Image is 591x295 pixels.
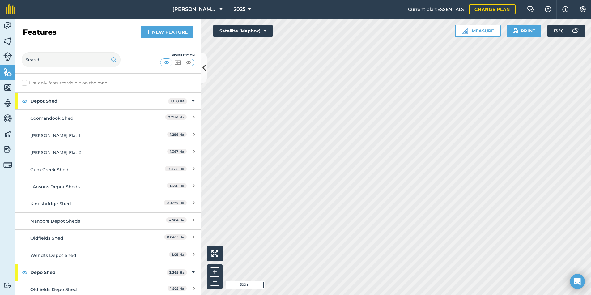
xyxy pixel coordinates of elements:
[165,166,187,171] span: 0.8555 Ha
[30,286,140,293] div: Oldfields Depo Shed
[3,114,12,123] img: svg+xml;base64,PD94bWwgdmVyc2lvbj0iMS4wIiBlbmNvZGluZz0idXRmLTgiPz4KPCEtLSBHZW5lcmF0b3I6IEFkb2JlIE...
[30,166,140,173] div: Gum Creek Shed
[544,6,552,12] img: A question mark icon
[30,264,167,281] strong: Depo Shed
[507,25,542,37] button: Print
[167,132,187,137] span: 1.286 Ha
[554,25,564,37] span: 13 ° C
[15,127,201,144] a: [PERSON_NAME] Flat 11.286 Ha
[547,25,585,37] button: 13 °C
[30,149,140,156] div: [PERSON_NAME] Flat 2
[30,132,140,139] div: [PERSON_NAME] Flat 1
[15,144,201,161] a: [PERSON_NAME] Flat 21.367 Ha
[174,59,181,66] img: svg+xml;base64,PHN2ZyB4bWxucz0iaHR0cDovL3d3dy53My5vcmcvMjAwMC9zdmciIHdpZHRoPSI1MCIgaGVpZ2h0PSI0MC...
[408,6,464,13] span: Current plan : ESSENTIALS
[234,6,245,13] span: 2025
[15,195,201,212] a: Kingsbridge Shed0.8779 Ha
[211,250,218,257] img: Four arrows, one pointing top left, one top right, one bottom right and the last bottom left
[570,274,585,289] div: Open Intercom Messenger
[3,145,12,154] img: svg+xml;base64,PD94bWwgdmVyc2lvbj0iMS4wIiBlbmNvZGluZz0idXRmLTgiPz4KPCEtLSBHZW5lcmF0b3I6IEFkb2JlIE...
[30,252,140,259] div: Wendts Depot Shed
[3,160,12,169] img: svg+xml;base64,PD94bWwgdmVyc2lvbj0iMS4wIiBlbmNvZGluZz0idXRmLTgiPz4KPCEtLSBHZW5lcmF0b3I6IEFkb2JlIE...
[167,183,187,188] span: 1.698 Ha
[30,200,140,207] div: Kingsbridge Shed
[569,25,581,37] img: svg+xml;base64,PD94bWwgdmVyc2lvbj0iMS4wIiBlbmNvZGluZz0idXRmLTgiPz4KPCEtLSBHZW5lcmF0b3I6IEFkb2JlIE...
[168,286,187,291] span: 1.505 Ha
[15,247,201,264] a: Wendts Depot Shed1.08 Ha
[163,59,170,66] img: svg+xml;base64,PHN2ZyB4bWxucz0iaHR0cDovL3d3dy53My5vcmcvMjAwMC9zdmciIHdpZHRoPSI1MCIgaGVpZ2h0PSI0MC...
[30,115,140,122] div: Coomandook Shed
[169,252,187,257] span: 1.08 Ha
[462,28,468,34] img: Ruler icon
[3,282,12,288] img: svg+xml;base64,PD94bWwgdmVyc2lvbj0iMS4wIiBlbmNvZGluZz0idXRmLTgiPz4KPCEtLSBHZW5lcmF0b3I6IEFkb2JlIE...
[15,229,201,246] a: Oldfields Shed0.6405 Ha
[3,36,12,46] img: svg+xml;base64,PHN2ZyB4bWxucz0iaHR0cDovL3d3dy53My5vcmcvMjAwMC9zdmciIHdpZHRoPSI1NiIgaGVpZ2h0PSI2MC...
[469,4,516,14] a: Change plan
[30,183,140,190] div: I Ansons Depot Sheds
[30,93,168,109] strong: Depot Shed
[23,27,57,37] h2: Features
[165,114,187,120] span: 0.7154 Ha
[164,200,187,205] span: 0.8779 Ha
[167,149,187,154] span: 1.367 Ha
[455,25,501,37] button: Measure
[3,83,12,92] img: svg+xml;base64,PHN2ZyB4bWxucz0iaHR0cDovL3d3dy53My5vcmcvMjAwMC9zdmciIHdpZHRoPSI1NiIgaGVpZ2h0PSI2MC...
[111,56,117,63] img: svg+xml;base64,PHN2ZyB4bWxucz0iaHR0cDovL3d3dy53My5vcmcvMjAwMC9zdmciIHdpZHRoPSIxOSIgaGVpZ2h0PSIyNC...
[579,6,586,12] img: A cog icon
[3,67,12,77] img: svg+xml;base64,PHN2ZyB4bWxucz0iaHR0cDovL3d3dy53My5vcmcvMjAwMC9zdmciIHdpZHRoPSI1NiIgaGVpZ2h0PSI2MC...
[15,264,201,281] div: Depo Shed2.365 Ha
[166,217,187,223] span: 4.664 Ha
[15,93,201,109] div: Depot Shed13.18 Ha
[169,270,185,275] strong: 2.365 Ha
[562,6,568,13] img: svg+xml;base64,PHN2ZyB4bWxucz0iaHR0cDovL3d3dy53My5vcmcvMjAwMC9zdmciIHdpZHRoPSIxNyIgaGVpZ2h0PSIxNy...
[172,6,217,13] span: [PERSON_NAME] ASAHI PADDOCKS
[512,27,518,35] img: svg+xml;base64,PHN2ZyB4bWxucz0iaHR0cDovL3d3dy53My5vcmcvMjAwMC9zdmciIHdpZHRoPSIxOSIgaGVpZ2h0PSIyNC...
[3,52,12,61] img: svg+xml;base64,PD94bWwgdmVyc2lvbj0iMS4wIiBlbmNvZGluZz0idXRmLTgiPz4KPCEtLSBHZW5lcmF0b3I6IEFkb2JlIE...
[147,28,151,36] img: svg+xml;base64,PHN2ZyB4bWxucz0iaHR0cDovL3d3dy53My5vcmcvMjAwMC9zdmciIHdpZHRoPSIxNCIgaGVpZ2h0PSIyNC...
[164,234,187,240] span: 0.6405 Ha
[30,218,140,224] div: Manoora Depot Sheds
[22,269,28,276] img: svg+xml;base64,PHN2ZyB4bWxucz0iaHR0cDovL3d3dy53My5vcmcvMjAwMC9zdmciIHdpZHRoPSIxOCIgaGVpZ2h0PSIyNC...
[30,235,140,242] div: Oldfields Shed
[3,98,12,108] img: svg+xml;base64,PD94bWwgdmVyc2lvbj0iMS4wIiBlbmNvZGluZz0idXRmLTgiPz4KPCEtLSBHZW5lcmF0b3I6IEFkb2JlIE...
[22,97,28,105] img: svg+xml;base64,PHN2ZyB4bWxucz0iaHR0cDovL3d3dy53My5vcmcvMjAwMC9zdmciIHdpZHRoPSIxOCIgaGVpZ2h0PSIyNC...
[213,25,273,37] button: Satellite (Mapbox)
[171,99,185,103] strong: 13.18 Ha
[527,6,534,12] img: Two speech bubbles overlapping with the left bubble in the forefront
[15,109,201,126] a: Coomandook Shed0.7154 Ha
[15,212,201,229] a: Manoora Depot Sheds4.664 Ha
[22,52,121,67] input: Search
[22,80,107,86] label: List only features visible on the map
[3,129,12,139] img: svg+xml;base64,PD94bWwgdmVyc2lvbj0iMS4wIiBlbmNvZGluZz0idXRmLTgiPz4KPCEtLSBHZW5lcmF0b3I6IEFkb2JlIE...
[210,267,219,277] button: +
[210,277,219,286] button: –
[160,53,195,58] div: Visibility: On
[15,178,201,195] a: I Ansons Depot Sheds1.698 Ha
[3,21,12,30] img: svg+xml;base64,PD94bWwgdmVyc2lvbj0iMS4wIiBlbmNvZGluZz0idXRmLTgiPz4KPCEtLSBHZW5lcmF0b3I6IEFkb2JlIE...
[141,26,193,38] a: New feature
[185,59,193,66] img: svg+xml;base64,PHN2ZyB4bWxucz0iaHR0cDovL3d3dy53My5vcmcvMjAwMC9zdmciIHdpZHRoPSI1MCIgaGVpZ2h0PSI0MC...
[6,4,15,14] img: fieldmargin Logo
[15,161,201,178] a: Gum Creek Shed0.8555 Ha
